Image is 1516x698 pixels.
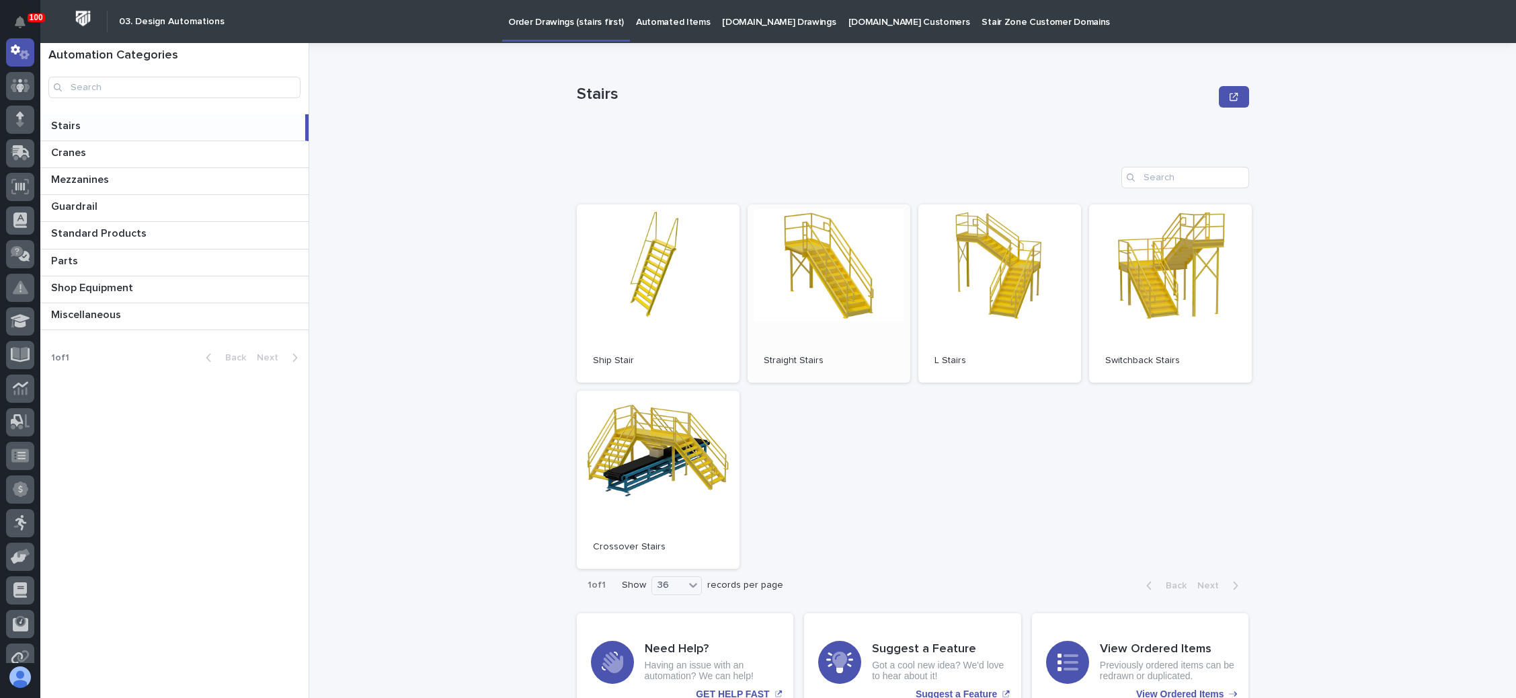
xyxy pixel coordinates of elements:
[48,48,301,63] h1: Automation Categories
[872,660,1007,683] p: Got a cool new idea? We'd love to hear about it!
[71,6,95,31] img: Workspace Logo
[577,85,1214,104] p: Stairs
[257,353,286,362] span: Next
[577,204,740,383] a: Ship Stair
[51,225,149,240] p: Standard Products
[645,642,780,657] h3: Need Help?
[577,569,616,602] p: 1 of 1
[707,580,783,591] p: records per page
[1100,642,1235,657] h3: View Ordered Items
[195,352,251,364] button: Back
[51,306,124,321] p: Miscellaneous
[51,144,89,159] p: Cranes
[51,198,100,213] p: Guardrail
[872,642,1007,657] h3: Suggest a Feature
[48,77,301,98] input: Search
[764,355,894,366] p: Straight Stairs
[6,663,34,691] button: users-avatar
[51,279,136,295] p: Shop Equipment
[40,249,309,276] a: PartsParts
[40,195,309,222] a: GuardrailGuardrail
[622,580,646,591] p: Show
[577,391,740,569] a: Crossover Stairs
[593,541,723,553] p: Crossover Stairs
[1100,660,1235,683] p: Previously ordered items can be redrawn or duplicated.
[30,13,43,22] p: 100
[1105,355,1236,366] p: Switchback Stairs
[40,222,309,249] a: Standard ProductsStandard Products
[934,355,1065,366] p: L Stairs
[40,114,309,141] a: StairsStairs
[217,353,246,362] span: Back
[40,141,309,168] a: CranesCranes
[1121,167,1249,188] input: Search
[51,171,112,186] p: Mezzanines
[51,252,81,268] p: Parts
[40,276,309,303] a: Shop EquipmentShop Equipment
[1158,581,1187,590] span: Back
[40,303,309,330] a: MiscellaneousMiscellaneous
[119,16,225,28] h2: 03. Design Automations
[1135,580,1192,592] button: Back
[593,355,723,366] p: Ship Stair
[1089,204,1252,383] a: Switchback Stairs
[40,168,309,195] a: MezzaninesMezzanines
[6,8,34,36] button: Notifications
[1197,581,1227,590] span: Next
[251,352,309,364] button: Next
[51,117,83,132] p: Stairs
[918,204,1081,383] a: L Stairs
[17,16,34,38] div: Notifications100
[748,204,910,383] a: Straight Stairs
[652,578,684,592] div: 36
[645,660,780,683] p: Having an issue with an automation? We can help!
[40,342,80,375] p: 1 of 1
[1192,580,1249,592] button: Next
